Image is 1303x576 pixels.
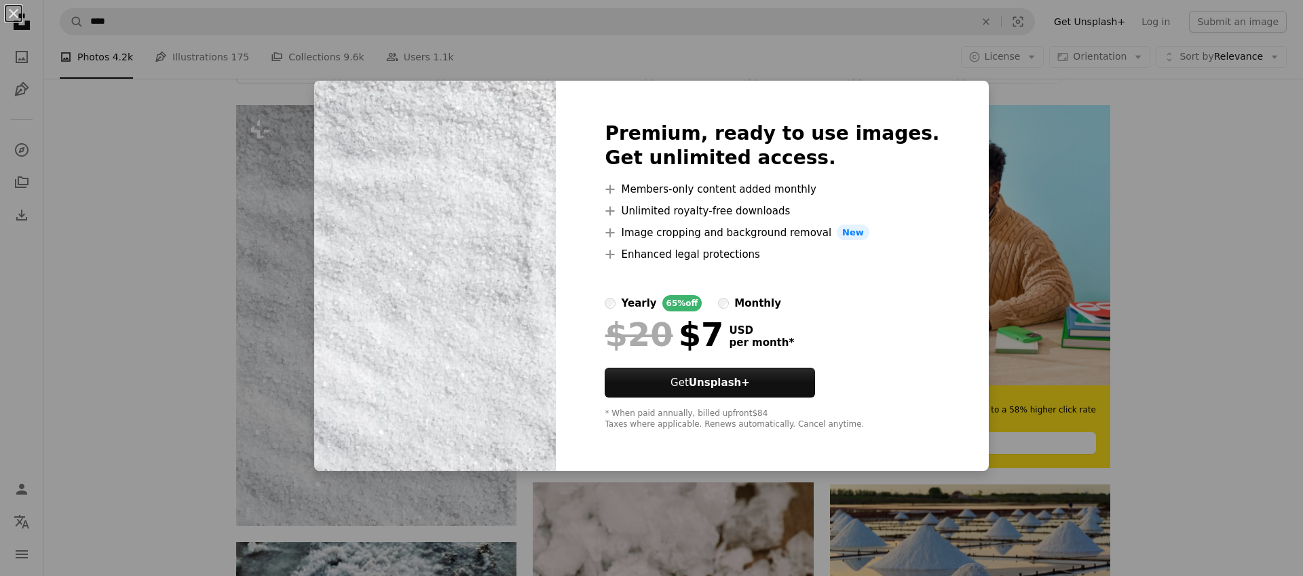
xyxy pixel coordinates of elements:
strong: Unsplash+ [689,377,750,389]
input: monthly [718,298,729,309]
div: * When paid annually, billed upfront $84 Taxes where applicable. Renews automatically. Cancel any... [605,408,939,430]
li: Unlimited royalty-free downloads [605,203,939,219]
div: yearly [621,295,656,311]
li: Members-only content added monthly [605,181,939,197]
span: $20 [605,317,673,352]
button: GetUnsplash+ [605,368,815,398]
li: Image cropping and background removal [605,225,939,241]
span: New [837,225,869,241]
div: 65% off [662,295,702,311]
h2: Premium, ready to use images. Get unlimited access. [605,121,939,170]
span: USD [729,324,794,337]
li: Enhanced legal protections [605,246,939,263]
div: $7 [605,317,723,352]
span: per month * [729,337,794,349]
div: monthly [734,295,781,311]
input: yearly65%off [605,298,616,309]
img: premium_photo-1672349888046-361807de476f [314,81,556,472]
